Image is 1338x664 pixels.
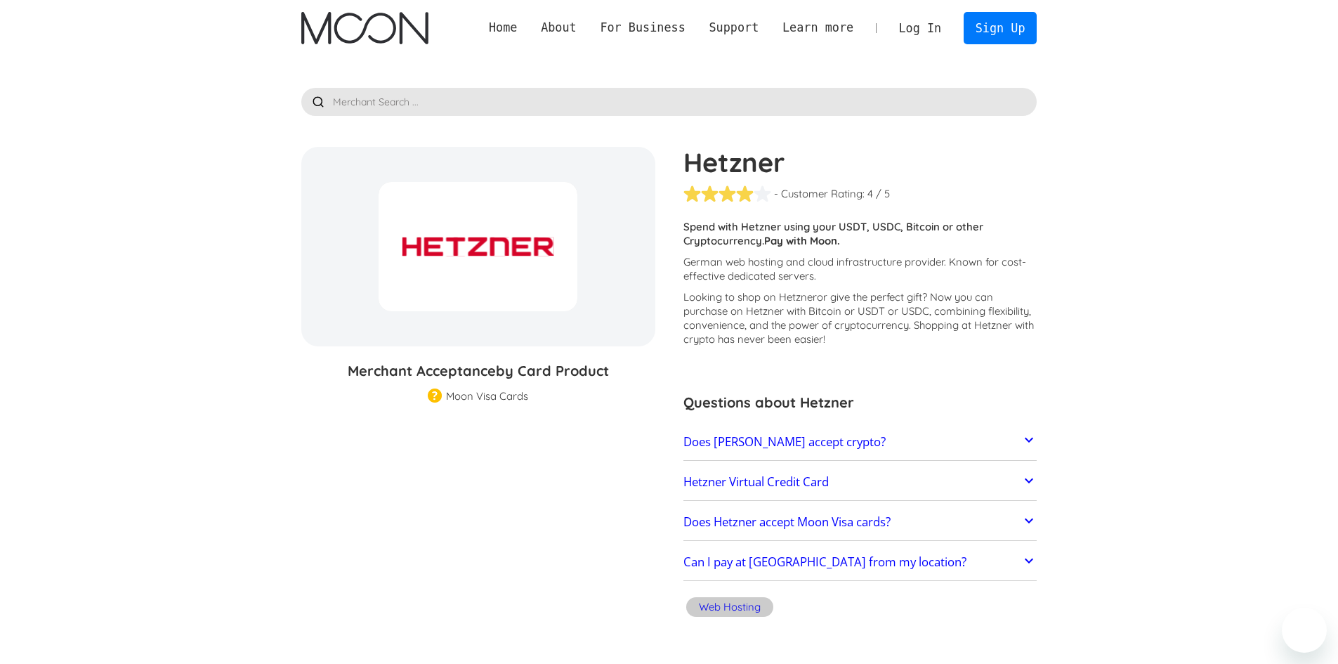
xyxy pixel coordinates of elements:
h3: Merchant Acceptance [301,360,655,382]
div: Learn more [770,19,865,37]
p: Spend with Hetzner using your USDT, USDC, Bitcoin or other Cryptocurrency. [683,220,1037,248]
div: For Business [589,19,697,37]
a: Home [477,19,529,37]
div: For Business [600,19,685,37]
img: Moon Logo [301,12,428,44]
h1: Hetzner [683,147,1037,178]
a: Can I pay at [GEOGRAPHIC_DATA] from my location? [683,548,1037,578]
div: / 5 [876,187,890,201]
div: Moon Visa Cards [446,389,528,403]
a: Hetzner Virtual Credit Card [683,467,1037,497]
div: - Customer Rating: [774,187,865,201]
div: Learn more [782,19,853,37]
a: home [301,12,428,44]
div: Support [709,19,759,37]
a: Log In [887,13,953,44]
iframe: Button to launch messaging window [1282,608,1327,653]
h2: Can I pay at [GEOGRAPHIC_DATA] from my location? [683,555,966,569]
div: About [541,19,577,37]
h2: Does Hetzner accept Moon Visa cards? [683,515,891,529]
h2: Hetzner Virtual Credit Card [683,475,829,489]
div: Web Hosting [699,600,761,614]
a: Web Hosting [683,595,776,623]
input: Merchant Search ... [301,88,1037,116]
span: by Card Product [496,362,609,379]
span: or give the perfect gift [817,290,922,304]
h3: Questions about Hetzner [683,392,1037,413]
p: Looking to shop on Hetzner ? Now you can purchase on Hetzner with Bitcoin or USDT or USDC, combin... [683,290,1037,346]
a: Does Hetzner accept Moon Visa cards? [683,507,1037,537]
a: Sign Up [964,12,1037,44]
h2: Does [PERSON_NAME] accept crypto? [683,435,886,449]
p: German web hosting and cloud infrastructure provider. Known for cost-effective dedicated servers. [683,255,1037,283]
a: Does [PERSON_NAME] accept crypto? [683,427,1037,457]
div: 4 [867,187,873,201]
div: Support [697,19,770,37]
div: About [529,19,588,37]
strong: Pay with Moon. [764,234,840,247]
